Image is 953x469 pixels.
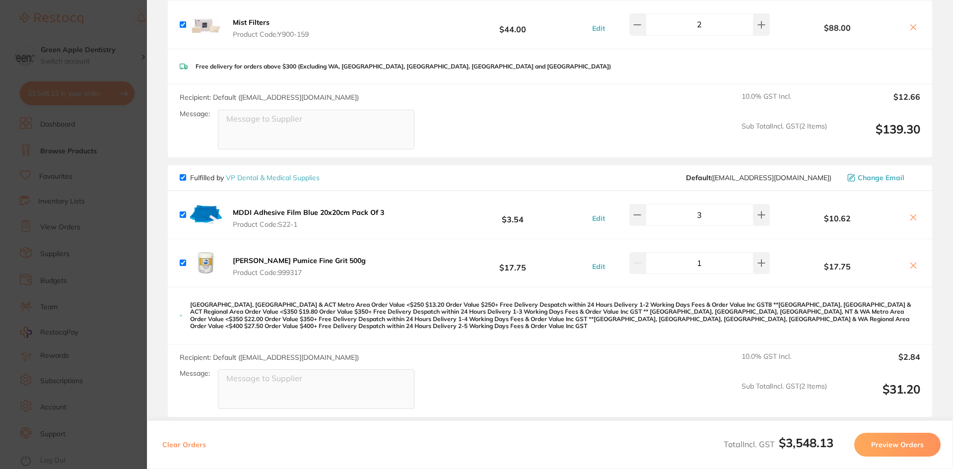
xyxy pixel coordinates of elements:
img: OXFhdmp2Mg [190,199,222,231]
button: Clear Orders [159,433,209,457]
b: $44.00 [439,15,587,34]
output: $2.84 [835,352,920,374]
b: [PERSON_NAME] Pumice Fine Grit 500g [233,256,366,265]
span: Product Code: S22-1 [233,220,384,228]
button: Change Email [844,173,920,182]
p: [GEOGRAPHIC_DATA], [GEOGRAPHIC_DATA] & ACT Metro Area Order Value <$250 ​$13.20 Order Value $250+... [190,301,920,330]
b: $3,548.13 [779,435,833,450]
span: sales@vpdentalandmedical.com.au [686,174,831,182]
img: dWY0YTJweQ [190,9,222,41]
output: $139.30 [835,122,920,149]
p: Fulfilled by [190,174,320,182]
p: Free delivery for orders above $300 (Excluding WA, [GEOGRAPHIC_DATA], [GEOGRAPHIC_DATA], [GEOGRAP... [196,63,611,70]
button: Preview Orders [854,433,941,457]
label: Message: [180,369,210,378]
span: Recipient: Default ( [EMAIL_ADDRESS][DOMAIN_NAME] ) [180,353,359,362]
button: [PERSON_NAME] Pumice Fine Grit 500g Product Code:999317 [230,256,369,277]
label: Message: [180,110,210,118]
a: VP Dental & Medical Supplies [226,173,320,182]
output: $12.66 [835,92,920,114]
b: Mist Filters [233,18,270,27]
span: Product Code: Y900-159 [233,30,309,38]
button: Edit [589,24,608,33]
span: Sub Total Incl. GST ( 2 Items) [742,382,827,409]
b: MDDI Adhesive Film Blue 20x20cm Pack Of 3 [233,208,384,217]
button: Mist Filters Product Code:Y900-159 [230,18,312,39]
b: Default [686,173,711,182]
span: Change Email [858,174,904,182]
b: $10.62 [772,214,902,223]
img: NXRubm8xcw [190,247,222,279]
button: MDDI Adhesive Film Blue 20x20cm Pack Of 3 Product Code:S22-1 [230,208,387,229]
b: $3.54 [439,206,587,224]
span: Product Code: 999317 [233,268,366,276]
output: $31.20 [835,382,920,409]
button: Edit [589,262,608,271]
b: $17.75 [439,254,587,272]
span: 10.0 % GST Incl. [742,92,827,114]
b: $17.75 [772,262,902,271]
span: Recipient: Default ( [EMAIL_ADDRESS][DOMAIN_NAME] ) [180,93,359,102]
button: Edit [589,214,608,223]
span: 10.0 % GST Incl. [742,352,827,374]
span: Sub Total Incl. GST ( 2 Items) [742,122,827,149]
b: $88.00 [772,23,902,32]
span: Total Incl. GST [724,439,833,449]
